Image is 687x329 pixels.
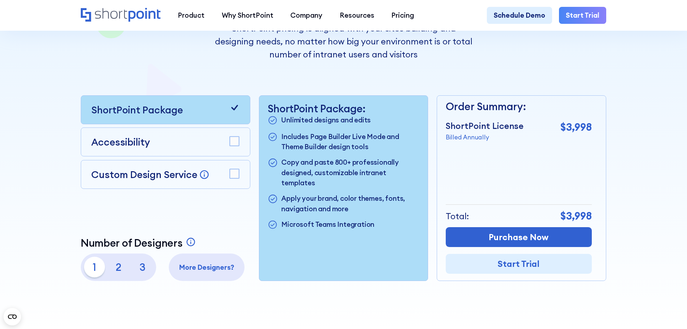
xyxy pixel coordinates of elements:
div: Company [290,10,322,21]
div: Pricing [391,10,414,21]
a: Home [81,8,160,23]
a: Why ShortPoint [213,7,282,24]
a: Start Trial [446,254,592,274]
p: Microsoft Teams Integration [281,219,374,231]
p: Copy and paste 800+ professionally designed, customizable intranet templates [281,157,419,188]
p: 3 [132,257,153,277]
a: Purchase Now [446,227,592,247]
a: Start Trial [559,7,606,24]
div: Resources [340,10,374,21]
a: Resources [331,7,383,24]
a: Number of Designers [81,237,198,249]
p: ShortPoint License [446,120,524,133]
p: ShortPoint pricing is aligned with your sites building and designing needs, no matter how big you... [215,22,472,61]
p: $3,998 [560,208,592,224]
p: More Designers? [172,262,241,273]
p: $3,998 [560,120,592,135]
a: Schedule Demo [487,7,552,24]
p: ShortPoint Package [91,103,183,117]
div: Why ShortPoint [222,10,273,21]
p: Number of Designers [81,237,182,249]
p: Billed Annually [446,133,524,142]
a: Company [282,7,331,24]
p: Order Summary: [446,99,592,114]
p: Total: [446,210,469,223]
p: ShortPoint Package: [268,103,419,115]
p: 1 [84,257,105,277]
iframe: Chat Widget [651,294,687,329]
a: Pricing [383,7,423,24]
div: Product [178,10,204,21]
a: Product [169,7,213,24]
p: Accessibility [91,135,150,149]
p: Includes Page Builder Live Mode and Theme Builder design tools [281,131,419,152]
p: Custom Design Service [91,168,197,181]
p: 2 [108,257,129,277]
p: Unlimited designs and edits [281,115,371,126]
p: Apply your brand, color themes, fonts, navigation and more [281,193,419,214]
button: Open CMP widget [4,308,21,325]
